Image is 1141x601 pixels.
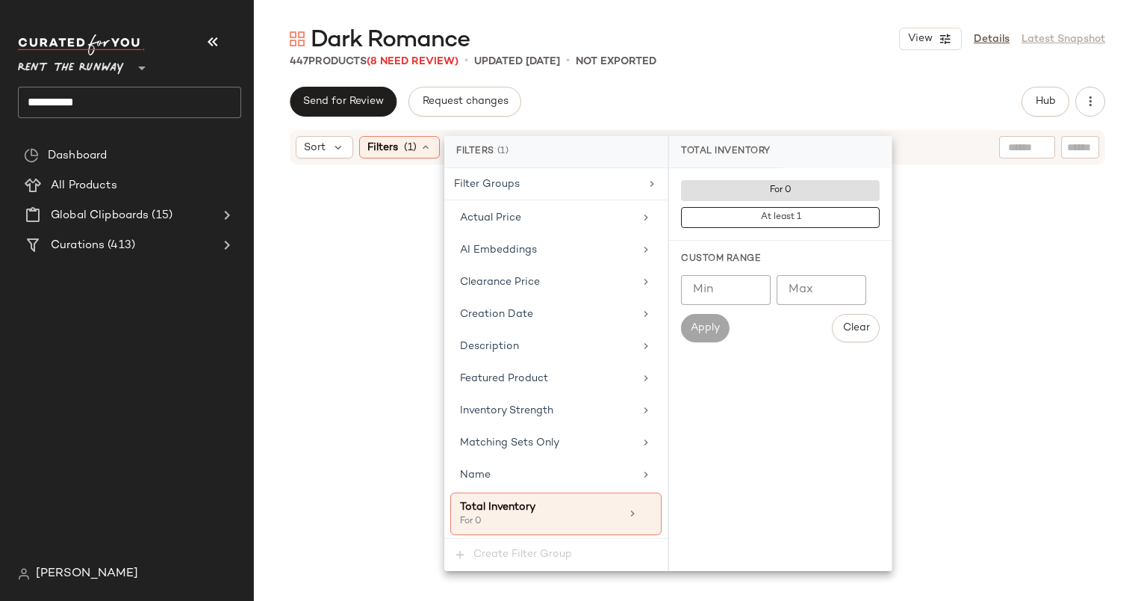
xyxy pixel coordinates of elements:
[669,136,783,168] div: Total Inventory
[842,322,870,334] span: Clear
[290,54,458,70] div: Products
[474,54,560,70] p: updated [DATE]
[24,148,39,163] img: svg%3e
[302,96,384,108] span: Send for Review
[681,180,880,201] button: For 0
[681,253,880,266] div: Custom Range
[464,52,468,70] span: •
[105,237,135,254] span: (413)
[832,314,880,342] button: Clear
[460,277,540,288] span: Clearance Price
[304,140,326,155] span: Sort
[681,207,880,228] button: At least 1
[460,405,553,416] span: Inventory Strength
[566,52,570,70] span: •
[149,207,172,224] span: (15)
[460,469,491,481] span: Name
[460,373,548,384] span: Featured Product
[1022,87,1069,117] button: Hub
[444,136,668,168] div: Filters
[51,177,117,194] span: All Products
[18,51,124,78] span: Rent the Runway
[408,87,520,117] button: Request changes
[460,212,521,224] span: Actual Price
[760,212,801,223] span: At least 1
[460,502,535,513] span: Total Inventory
[1035,96,1056,108] span: Hub
[460,515,609,528] div: For 0
[290,87,397,117] button: Send for Review
[51,237,105,254] span: Curations
[404,140,417,155] span: (1)
[454,179,520,190] span: Filter Groups
[18,568,30,580] img: svg%3e
[974,31,1010,47] a: Details
[460,341,519,352] span: Description
[907,33,933,45] span: View
[18,34,145,55] img: cfy_white_logo.C9jOOHJF.svg
[769,185,792,196] span: For 0
[290,31,305,46] img: svg%3e
[290,56,308,67] span: 447
[367,140,398,155] span: Filters
[48,147,107,164] span: Dashboard
[367,56,458,67] span: (8 Need Review)
[460,244,537,256] span: AI Embeddings
[497,145,509,158] span: (1)
[576,54,656,70] p: Not Exported
[311,25,470,55] span: Dark Romance
[460,437,559,449] span: Matching Sets Only
[421,96,508,108] span: Request changes
[899,28,962,50] button: View
[36,565,138,583] span: [PERSON_NAME]
[460,309,533,320] span: Creation Date
[51,207,149,224] span: Global Clipboards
